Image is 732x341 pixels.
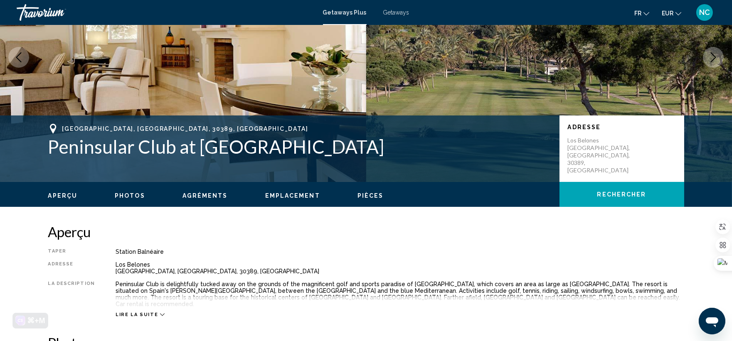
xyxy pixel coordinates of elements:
[662,7,681,19] button: Change currency
[27,316,45,325] div: ⌘+M
[383,9,409,16] a: Getaways
[662,10,673,17] span: EUR
[357,192,384,199] span: Pièces
[116,261,684,275] div: Los Belones [GEOGRAPHIC_DATA], [GEOGRAPHIC_DATA], 30389, [GEOGRAPHIC_DATA]
[694,4,715,21] button: User Menu
[568,137,634,174] p: Los Belones [GEOGRAPHIC_DATA], [GEOGRAPHIC_DATA], 30389, [GEOGRAPHIC_DATA]
[323,9,367,16] a: Getaways Plus
[48,136,551,157] h1: Peninsular Club at [GEOGRAPHIC_DATA]
[115,192,145,199] span: Photos
[116,312,165,318] button: Lire la suite
[699,308,725,334] iframe: Bouton de lancement de la fenêtre de messagerie
[357,192,384,199] button: Pièces
[116,248,684,255] div: Station balnéaire
[48,223,684,240] h2: Aperçu
[265,192,320,199] button: Emplacement
[48,281,95,307] div: La description
[48,192,78,199] button: Aperçu
[559,182,684,207] button: Rechercher
[703,47,724,68] button: Next image
[48,261,95,275] div: Adresse
[634,10,641,17] span: fr
[182,192,228,199] button: Agréments
[48,248,95,255] div: Taper
[62,125,308,132] span: [GEOGRAPHIC_DATA], [GEOGRAPHIC_DATA], 30389, [GEOGRAPHIC_DATA]
[116,281,684,307] div: Peninsular Club is delightfully tucked away on the grounds of the magnificent golf and sports par...
[115,192,145,199] button: Photos
[8,47,29,68] button: Previous image
[634,7,649,19] button: Change language
[265,192,320,199] span: Emplacement
[568,124,676,130] p: Adresse
[48,192,78,199] span: Aperçu
[116,312,158,317] span: Lire la suite
[597,191,646,198] span: Rechercher
[17,4,315,21] a: Travorium
[182,192,228,199] span: Agréments
[699,8,710,17] span: NC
